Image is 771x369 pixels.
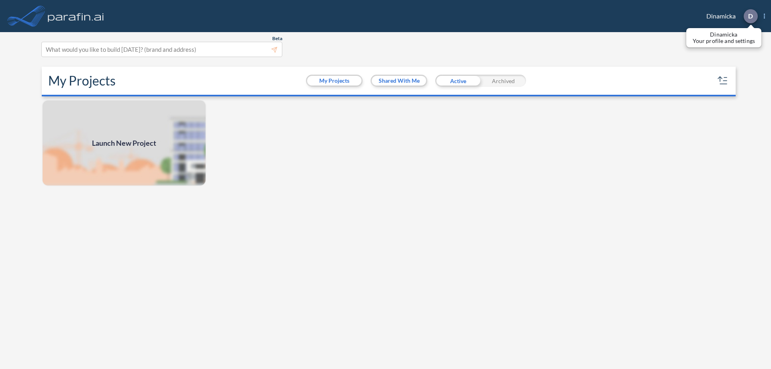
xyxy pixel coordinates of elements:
[694,9,765,23] div: Dinamicka
[748,12,753,20] p: D
[716,74,729,87] button: sort
[42,100,206,186] a: Launch New Project
[272,35,282,42] span: Beta
[693,31,755,38] p: Dinamicka
[92,138,156,149] span: Launch New Project
[307,76,361,86] button: My Projects
[693,38,755,44] p: Your profile and settings
[46,8,106,24] img: logo
[48,73,116,88] h2: My Projects
[42,100,206,186] img: add
[372,76,426,86] button: Shared With Me
[481,75,526,87] div: Archived
[435,75,481,87] div: Active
